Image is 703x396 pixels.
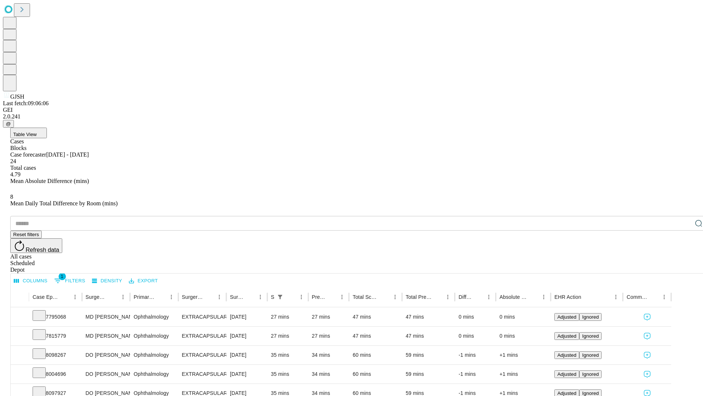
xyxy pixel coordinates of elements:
[458,346,492,364] div: -1 mins
[86,308,126,326] div: MD [PERSON_NAME]
[353,327,398,345] div: 47 mins
[579,313,602,321] button: Ignored
[484,292,494,302] button: Menu
[134,308,174,326] div: Ophthalmology
[271,365,305,384] div: 35 mins
[86,346,126,364] div: DO [PERSON_NAME]
[134,346,174,364] div: Ophthalmology
[156,292,166,302] button: Sort
[312,365,346,384] div: 34 mins
[86,327,126,345] div: MD [PERSON_NAME]
[10,238,62,253] button: Refresh data
[312,327,346,345] div: 27 mins
[554,351,579,359] button: Adjusted
[353,294,379,300] div: Total Scheduled Duration
[327,292,337,302] button: Sort
[10,165,36,171] span: Total cases
[182,365,223,384] div: EXTRACAPSULAR CATARACT REMOVAL WITH [MEDICAL_DATA]
[60,292,70,302] button: Sort
[52,275,87,287] button: Show filters
[312,294,326,300] div: Predicted In Room Duration
[582,371,599,377] span: Ignored
[337,292,347,302] button: Menu
[214,292,224,302] button: Menu
[499,365,547,384] div: +1 mins
[353,365,398,384] div: 60 mins
[353,346,398,364] div: 60 mins
[14,330,25,343] button: Expand
[582,314,599,320] span: Ignored
[26,247,59,253] span: Refresh data
[458,294,473,300] div: Difference
[582,352,599,358] span: Ignored
[10,171,21,177] span: 4.79
[312,308,346,326] div: 27 mins
[611,292,621,302] button: Menu
[3,120,14,128] button: @
[499,346,547,364] div: +1 mins
[230,294,244,300] div: Surgery Date
[10,194,13,200] span: 8
[582,390,599,396] span: Ignored
[33,346,78,364] div: 8098267
[230,327,264,345] div: [DATE]
[557,333,576,339] span: Adjusted
[499,294,528,300] div: Absolute Difference
[557,352,576,358] span: Adjusted
[230,308,264,326] div: [DATE]
[86,294,107,300] div: Surgeon Name
[86,365,126,384] div: DO [PERSON_NAME]
[554,294,581,300] div: EHR Action
[271,346,305,364] div: 35 mins
[3,107,700,113] div: GEI
[499,327,547,345] div: 0 mins
[458,365,492,384] div: -1 mins
[10,178,89,184] span: Mean Absolute Difference (mins)
[10,158,16,164] span: 24
[275,292,285,302] div: 1 active filter
[10,151,46,158] span: Case forecaster
[499,308,547,326] div: 0 mins
[286,292,296,302] button: Sort
[10,128,47,138] button: Table View
[13,232,39,237] span: Reset filters
[33,365,78,384] div: 8004696
[296,292,306,302] button: Menu
[6,121,11,126] span: @
[90,275,124,287] button: Density
[406,346,451,364] div: 59 mins
[134,294,155,300] div: Primary Service
[182,346,223,364] div: EXTRACAPSULAR CATARACT REMOVAL WITH [MEDICAL_DATA]
[3,113,700,120] div: 2.0.241
[33,308,78,326] div: 7795068
[390,292,400,302] button: Menu
[182,308,223,326] div: EXTRACAPSULAR CATARACT REMOVAL WITH [MEDICAL_DATA]
[579,351,602,359] button: Ignored
[10,231,42,238] button: Reset filters
[182,294,203,300] div: Surgery Name
[557,390,576,396] span: Adjusted
[557,371,576,377] span: Adjusted
[230,365,264,384] div: [DATE]
[582,333,599,339] span: Ignored
[166,292,176,302] button: Menu
[275,292,285,302] button: Show filters
[3,100,49,106] span: Last fetch: 09:06:06
[230,346,264,364] div: [DATE]
[271,308,305,326] div: 27 mins
[406,308,451,326] div: 47 mins
[134,365,174,384] div: Ophthalmology
[582,292,592,302] button: Sort
[13,132,37,137] span: Table View
[443,292,453,302] button: Menu
[473,292,484,302] button: Sort
[659,292,669,302] button: Menu
[204,292,214,302] button: Sort
[539,292,549,302] button: Menu
[406,294,432,300] div: Total Predicted Duration
[59,273,66,280] span: 1
[458,327,492,345] div: 0 mins
[33,294,59,300] div: Case Epic Id
[46,151,89,158] span: [DATE] - [DATE]
[245,292,255,302] button: Sort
